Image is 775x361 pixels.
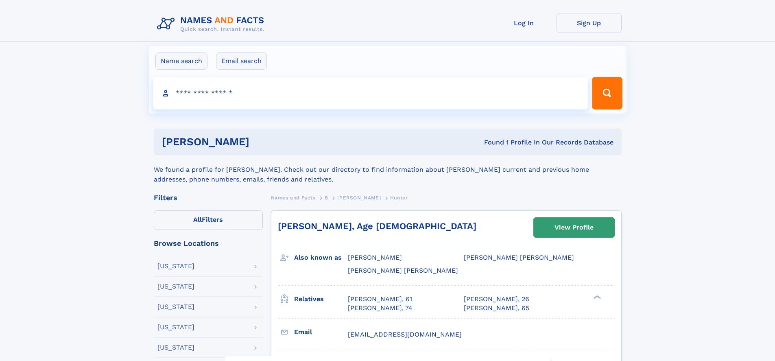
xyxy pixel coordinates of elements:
[154,210,263,230] label: Filters
[464,295,529,304] a: [PERSON_NAME], 26
[154,240,263,247] div: Browse Locations
[367,138,613,147] div: Found 1 Profile In Our Records Database
[325,193,328,203] a: B
[193,216,202,223] span: All
[154,155,622,184] div: We found a profile for [PERSON_NAME]. Check out our directory to find information about [PERSON_N...
[390,195,408,201] span: Hunter
[557,13,622,33] a: Sign Up
[294,292,348,306] h3: Relatives
[348,330,462,338] span: [EMAIL_ADDRESS][DOMAIN_NAME]
[157,324,194,330] div: [US_STATE]
[348,304,413,313] a: [PERSON_NAME], 74
[157,283,194,290] div: [US_STATE]
[294,251,348,265] h3: Also known as
[157,304,194,310] div: [US_STATE]
[155,53,207,70] label: Name search
[491,13,557,33] a: Log In
[592,77,622,109] button: Search Button
[153,77,589,109] input: search input
[157,263,194,269] div: [US_STATE]
[464,254,574,261] span: [PERSON_NAME] [PERSON_NAME]
[534,218,614,237] a: View Profile
[325,195,328,201] span: B
[337,195,381,201] span: [PERSON_NAME]
[278,221,476,231] a: [PERSON_NAME], Age [DEMOGRAPHIC_DATA]
[555,218,594,237] div: View Profile
[348,295,412,304] a: [PERSON_NAME], 61
[592,294,601,300] div: ❯
[157,344,194,351] div: [US_STATE]
[294,325,348,339] h3: Email
[154,13,271,35] img: Logo Names and Facts
[162,137,367,147] h1: [PERSON_NAME]
[464,304,529,313] a: [PERSON_NAME], 65
[348,254,402,261] span: [PERSON_NAME]
[337,193,381,203] a: [PERSON_NAME]
[216,53,267,70] label: Email search
[271,193,316,203] a: Names and Facts
[348,267,458,274] span: [PERSON_NAME] [PERSON_NAME]
[154,194,263,201] div: Filters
